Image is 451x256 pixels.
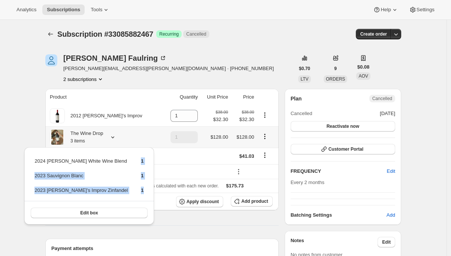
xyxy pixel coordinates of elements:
span: $0.70 [299,66,310,72]
img: product img [51,108,64,123]
h2: Payment attempts [51,245,273,252]
button: Edit box [31,208,147,218]
span: Apply discount [187,199,219,205]
button: Apply discount [176,196,224,207]
span: Edit [387,168,395,175]
span: 1 [141,158,143,164]
button: Product actions [259,132,271,141]
button: Edit [378,237,395,247]
span: Dominic Faulring [45,54,57,66]
h3: Notes [291,237,378,247]
div: 2012 [PERSON_NAME]'s Improv [65,112,142,120]
span: Subscriptions [47,7,80,13]
span: $128.00 [211,134,228,140]
span: 1 [141,173,143,178]
span: LTV [300,76,308,82]
td: 2023 Sauvignon Blanc [34,172,128,186]
small: 3 items [70,138,85,144]
span: Edit box [80,210,98,216]
small: $38.00 [216,110,228,114]
span: Create order [360,31,387,37]
div: The Wine Drop [65,130,103,145]
button: 9 [330,63,341,74]
span: Add product [241,198,268,204]
button: Add product [231,196,272,207]
h6: Batching Settings [291,211,387,219]
span: Recurring [159,31,179,37]
span: Customer Portal [329,146,363,152]
span: Help [381,7,391,13]
span: $41.03 [239,153,254,159]
button: Product actions [259,111,271,119]
span: $0.08 [357,63,370,71]
button: Edit [382,165,400,177]
th: Price [230,89,257,105]
button: Help [369,4,403,15]
button: Add [382,209,400,221]
span: ORDERS [326,76,345,82]
small: $38.00 [242,110,254,114]
span: AOV [358,73,368,79]
button: Settings [405,4,439,15]
button: Shipping actions [259,151,271,159]
span: Subscription #33085882467 [57,30,153,38]
button: Create order [356,29,391,39]
button: Subscriptions [45,29,56,39]
button: Analytics [12,4,41,15]
button: Product actions [63,75,104,83]
span: Cancelled [372,96,392,102]
span: $32.30 [233,116,254,123]
span: Every 2 months [291,180,324,185]
h2: FREQUENCY [291,168,387,175]
span: $128.00 [237,134,254,140]
th: Product [45,89,163,105]
button: Reactivate now [291,121,395,132]
span: Reactivate now [327,123,359,129]
span: Add [387,211,395,219]
span: [PERSON_NAME][EMAIL_ADDRESS][PERSON_NAME][DOMAIN_NAME] · [PHONE_NUMBER] [63,65,274,72]
span: Edit [382,239,391,245]
div: [PERSON_NAME] Faulring [63,54,167,62]
span: 9 [334,66,337,72]
th: Quantity [163,89,200,105]
span: Cancelled [186,31,206,37]
span: 1 [141,187,143,193]
span: Settings [417,7,435,13]
th: Unit Price [200,89,230,105]
span: [DATE] [380,110,395,117]
button: $0.70 [294,63,315,74]
h2: Plan [291,95,302,102]
td: 2023 [PERSON_NAME]'s Improv Zinfandel [34,186,128,200]
span: Cancelled [291,110,312,117]
span: Analytics [16,7,36,13]
button: Customer Portal [291,144,395,154]
button: Subscriptions [42,4,85,15]
span: Tools [91,7,102,13]
span: $175.73 [226,183,244,189]
span: $32.30 [213,116,228,123]
td: 2024 [PERSON_NAME] White Wine Blend [34,157,128,171]
button: Tools [86,4,114,15]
